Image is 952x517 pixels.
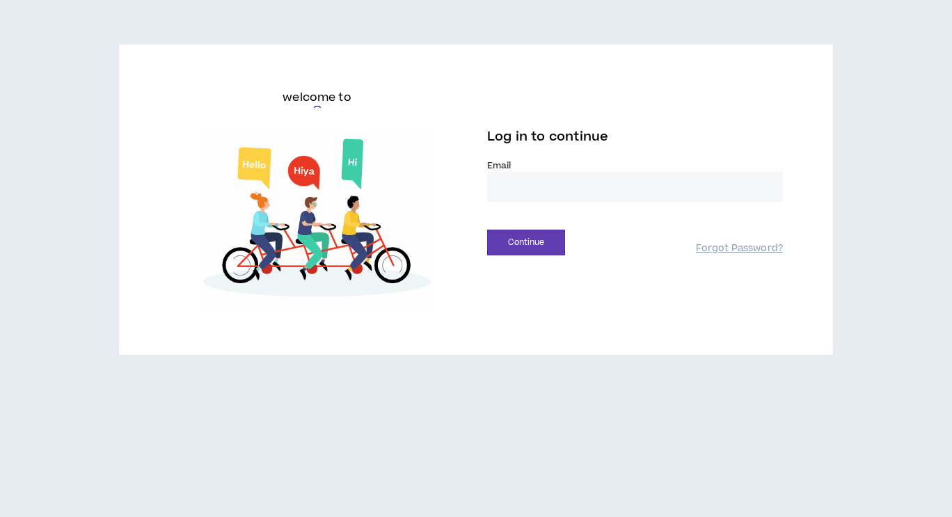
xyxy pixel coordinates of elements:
[169,129,465,310] img: Welcome to Wripple
[283,89,351,106] h6: welcome to
[487,230,565,255] button: Continue
[696,242,783,255] a: Forgot Password?
[487,159,783,172] label: Email
[487,128,608,145] span: Log in to continue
